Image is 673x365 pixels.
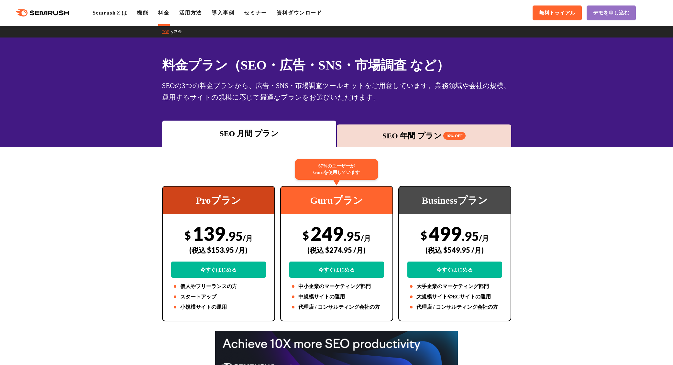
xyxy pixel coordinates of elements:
span: デモを申し込む [593,10,629,16]
div: Businessプラン [399,187,511,214]
li: 代理店 / コンサルティング会社の方 [289,303,384,311]
span: /月 [479,234,489,242]
div: SEOの3つの料金プランから、広告・SNS・市場調査ツールキットをご用意しています。業務領域や会社の規模、運用するサイトの規模に応じて最適なプランをお選びいただけます。 [162,80,511,103]
div: Guruプラン [281,187,392,214]
div: SEO 年間 プラン [340,130,508,142]
li: 大手企業のマーケティング部門 [407,283,502,290]
li: 大規模サイトやECサイトの運用 [407,293,502,301]
div: Proプラン [163,187,274,214]
a: 無料トライアル [533,5,582,20]
li: 代理店 / コンサルティング会社の方 [407,303,502,311]
div: 139 [171,222,266,278]
li: 小規模サイトの運用 [171,303,266,311]
div: 499 [407,222,502,278]
a: 活用方法 [179,10,202,16]
a: 今すぐはじめる [171,262,266,278]
a: セミナー [244,10,267,16]
a: Semrushとは [93,10,127,16]
span: .95 [462,229,479,243]
a: 料金 [158,10,169,16]
a: 機能 [137,10,148,16]
div: 67%のユーザーが Guruを使用しています [295,159,378,180]
div: (税込 $274.95 /月) [289,239,384,262]
span: /月 [361,234,371,242]
a: TOP [162,29,174,34]
li: 個人やフリーランスの方 [171,283,266,290]
a: 資料ダウンロード [277,10,322,16]
li: スタートアップ [171,293,266,301]
a: デモを申し込む [587,5,636,20]
span: /月 [243,234,253,242]
li: 中小企業のマーケティング部門 [289,283,384,290]
div: SEO 月間 プラン [165,128,333,139]
div: 249 [289,222,384,278]
a: 料金 [174,29,187,34]
h1: 料金プラン（SEO・広告・SNS・市場調査 など） [162,56,511,75]
span: $ [184,229,191,242]
span: $ [303,229,309,242]
span: .95 [226,229,243,243]
div: (税込 $549.95 /月) [407,239,502,262]
a: 今すぐはじめる [407,262,502,278]
div: (税込 $153.95 /月) [171,239,266,262]
a: 今すぐはじめる [289,262,384,278]
li: 中規模サイトの運用 [289,293,384,301]
span: 16% OFF [443,132,466,140]
a: 導入事例 [212,10,234,16]
span: $ [421,229,427,242]
span: .95 [344,229,361,243]
span: 無料トライアル [539,10,575,16]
